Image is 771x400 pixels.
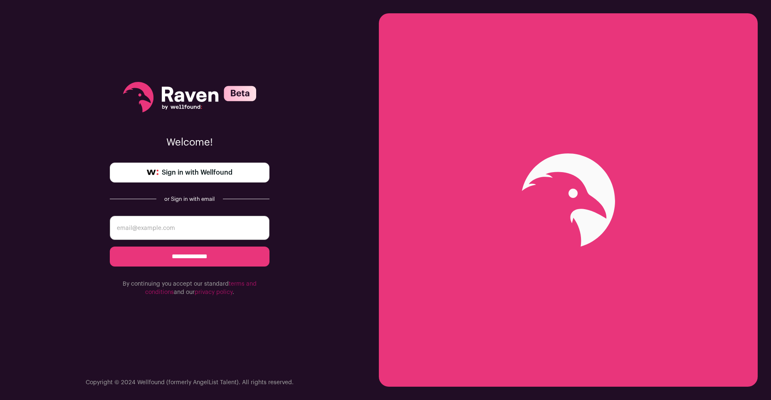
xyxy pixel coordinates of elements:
[86,378,294,387] p: Copyright © 2024 Wellfound (formerly AngelList Talent). All rights reserved.
[162,168,232,178] span: Sign in with Wellfound
[163,196,216,202] div: or Sign in with email
[147,170,158,175] img: wellfound-symbol-flush-black-fb3c872781a75f747ccb3a119075da62bfe97bd399995f84a933054e44a575c4.png
[145,281,257,295] a: terms and conditions
[110,216,269,240] input: email@example.com
[195,289,232,295] a: privacy policy
[110,136,269,149] p: Welcome!
[110,280,269,296] p: By continuing you accept our standard and our .
[110,163,269,183] a: Sign in with Wellfound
